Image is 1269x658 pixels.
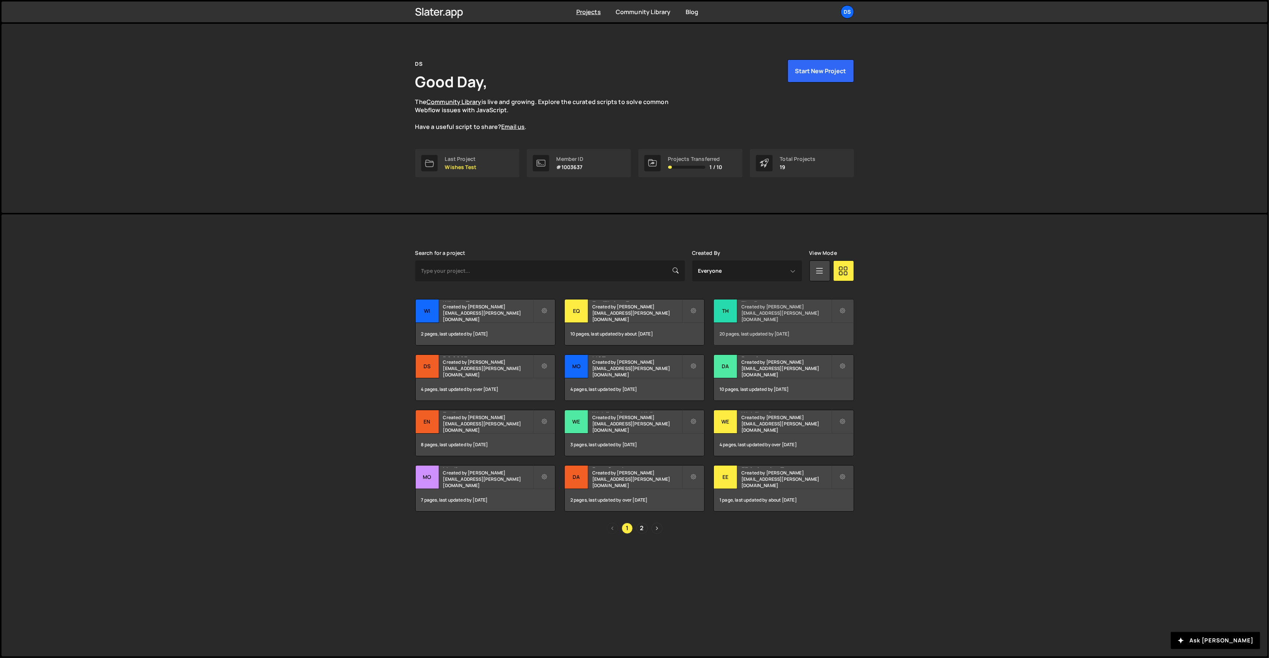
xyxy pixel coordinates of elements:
small: Created by [PERSON_NAME][EMAIL_ADDRESS][PERSON_NAME][DOMAIN_NAME] [443,359,533,378]
div: 1 page, last updated by about [DATE] [714,489,853,511]
a: Th The Resonance Created by [PERSON_NAME][EMAIL_ADDRESS][PERSON_NAME][DOMAIN_NAME] 20 pages, last... [714,299,854,346]
a: DS DS 2023 Created by [PERSON_NAME][EMAIL_ADDRESS][PERSON_NAME][DOMAIN_NAME] 4 pages, last update... [415,354,555,401]
h2: The Resonance [741,299,831,302]
div: Da [714,355,737,378]
a: We Webflow Starter Created by [PERSON_NAME][EMAIL_ADDRESS][PERSON_NAME][DOMAIN_NAME] 4 pages, las... [714,410,854,456]
div: 10 pages, last updated by about [DATE] [565,323,704,345]
div: Mo [416,466,439,489]
a: Community Library [616,8,671,16]
a: Eq Equilibrium Energy Created by [PERSON_NAME][EMAIL_ADDRESS][PERSON_NAME][DOMAIN_NAME] 10 pages,... [564,299,705,346]
div: DS [415,59,422,68]
a: Wi Wishes Test Created by [PERSON_NAME][EMAIL_ADDRESS][PERSON_NAME][DOMAIN_NAME] 2 pages, last up... [415,299,555,346]
a: En Endless Commerce Created by [PERSON_NAME][EMAIL_ADDRESS][PERSON_NAME][DOMAIN_NAME] 8 pages, la... [415,410,555,456]
a: Page 2 [637,523,648,534]
a: Da Daas Good Created by [PERSON_NAME][EMAIL_ADDRESS][PERSON_NAME][DOMAIN_NAME] 2 pages, last upda... [564,465,705,512]
h2: Equilibrium Energy [592,299,682,302]
small: Created by [PERSON_NAME][EMAIL_ADDRESS][PERSON_NAME][DOMAIN_NAME] [592,414,682,433]
small: Created by [PERSON_NAME][EMAIL_ADDRESS][PERSON_NAME][DOMAIN_NAME] [741,414,831,433]
h2: Webflow Starter V1.5 [592,410,682,412]
small: Created by [PERSON_NAME][EMAIL_ADDRESS][PERSON_NAME][DOMAIN_NAME] [741,304,831,322]
h2: Webflow Starter [741,410,831,412]
div: 2 pages, last updated by over [DATE] [565,489,704,511]
h2: Dayglow [741,355,831,357]
div: 7 pages, last updated by [DATE] [416,489,555,511]
h2: Daas Good [592,466,682,468]
a: Last Project Wishes Test [415,149,519,177]
a: EE EE Animation Test Created by [PERSON_NAME][EMAIL_ADDRESS][PERSON_NAME][DOMAIN_NAME] 1 page, la... [714,465,854,512]
h2: EE Animation Test [741,466,831,468]
div: Th [714,299,737,323]
h1: Good Day, [415,71,487,92]
p: Wishes Test [445,164,477,170]
a: Projects [576,8,601,16]
div: 3 pages, last updated by [DATE] [565,434,704,456]
small: Created by [PERSON_NAME][EMAIL_ADDRESS][PERSON_NAME][DOMAIN_NAME] [741,470,831,489]
a: Da Dayglow Created by [PERSON_NAME][EMAIL_ADDRESS][PERSON_NAME][DOMAIN_NAME] 10 pages, last updat... [714,354,854,401]
div: Member ID [557,156,583,162]
div: 2 pages, last updated by [DATE] [416,323,555,345]
h2: MOTo [592,355,682,357]
a: Community Library [426,98,481,106]
div: EE [714,466,737,489]
a: Blog [686,8,699,16]
h2: Wishes Test [443,299,533,302]
p: #1003637 [557,164,583,170]
small: Created by [PERSON_NAME][EMAIL_ADDRESS][PERSON_NAME][DOMAIN_NAME] [443,470,533,489]
div: 4 pages, last updated by over [DATE] [714,434,853,456]
div: Pagination [415,523,854,534]
label: View Mode [809,250,837,256]
div: En [416,410,439,434]
div: Last Project [445,156,477,162]
div: Projects Transferred [668,156,722,162]
input: Type your project... [415,260,685,281]
div: We [714,410,737,434]
button: Start New Project [788,59,854,82]
div: 4 pages, last updated by [DATE] [565,378,704,401]
div: Da [565,466,588,489]
div: Total Projects [780,156,816,162]
div: Eq [565,299,588,323]
small: Created by [PERSON_NAME][EMAIL_ADDRESS][PERSON_NAME][DOMAIN_NAME] [592,470,682,489]
a: Mo Modlee Created by [PERSON_NAME][EMAIL_ADDRESS][PERSON_NAME][DOMAIN_NAME] 7 pages, last updated... [415,465,555,512]
a: DS [841,5,854,19]
button: Ask [PERSON_NAME] [1171,632,1260,649]
small: Created by [PERSON_NAME][EMAIL_ADDRESS][PERSON_NAME][DOMAIN_NAME] [592,304,682,322]
p: The is live and growing. Explore the curated scripts to solve common Webflow issues with JavaScri... [415,98,683,131]
div: DS [416,355,439,378]
div: 10 pages, last updated by [DATE] [714,378,853,401]
div: We [565,410,588,434]
a: MO MOTo Created by [PERSON_NAME][EMAIL_ADDRESS][PERSON_NAME][DOMAIN_NAME] 4 pages, last updated b... [564,354,705,401]
p: 19 [780,164,816,170]
div: MO [565,355,588,378]
a: We Webflow Starter V1.5 Created by [PERSON_NAME][EMAIL_ADDRESS][PERSON_NAME][DOMAIN_NAME] 3 pages... [564,410,705,456]
div: 8 pages, last updated by [DATE] [416,434,555,456]
label: Created By [692,250,721,256]
h2: Modlee [443,466,533,468]
div: Wi [416,299,439,323]
h2: DS 2023 [443,355,533,357]
span: 1 / 10 [710,164,722,170]
label: Search for a project [415,250,466,256]
small: Created by [PERSON_NAME][EMAIL_ADDRESS][PERSON_NAME][DOMAIN_NAME] [443,414,533,433]
small: Created by [PERSON_NAME][EMAIL_ADDRESS][PERSON_NAME][DOMAIN_NAME] [592,359,682,378]
a: Next page [651,523,663,534]
div: 20 pages, last updated by [DATE] [714,323,853,345]
a: Email us [501,123,525,131]
h2: Endless Commerce [443,410,533,412]
small: Created by [PERSON_NAME][EMAIL_ADDRESS][PERSON_NAME][DOMAIN_NAME] [443,304,533,322]
small: Created by [PERSON_NAME][EMAIL_ADDRESS][PERSON_NAME][DOMAIN_NAME] [741,359,831,378]
div: 4 pages, last updated by over [DATE] [416,378,555,401]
